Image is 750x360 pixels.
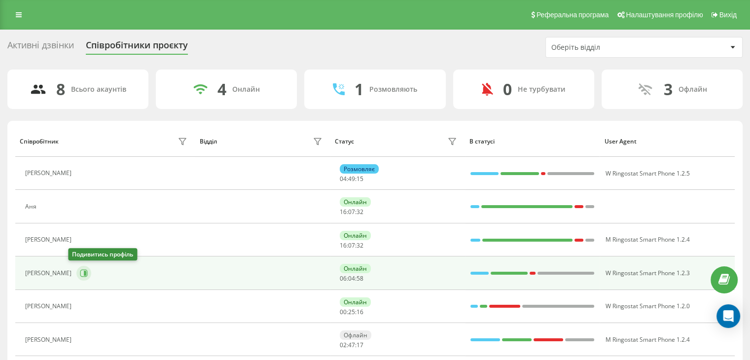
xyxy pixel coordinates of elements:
div: : : [340,176,363,182]
div: 1 [355,80,363,99]
span: Налаштування профілю [626,11,703,19]
span: 32 [357,241,363,250]
span: M Ringostat Smart Phone 1.2.4 [605,235,689,244]
div: Онлайн [340,264,371,273]
div: 4 [217,80,226,99]
span: 07 [348,241,355,250]
div: Розмовляють [369,85,417,94]
div: Офлайн [340,330,371,340]
div: [PERSON_NAME] [25,236,74,243]
div: Аня [25,203,39,210]
span: Вихід [719,11,737,19]
span: 04 [348,274,355,283]
div: [PERSON_NAME] [25,336,74,343]
span: 16 [340,241,347,250]
div: 8 [56,80,65,99]
span: 49 [348,175,355,183]
div: В статусі [469,138,595,145]
div: Статус [335,138,354,145]
span: Реферальна програма [536,11,609,19]
div: Офлайн [678,85,707,94]
div: : : [340,309,363,316]
div: Подивитись профіль [68,248,137,260]
span: 47 [348,341,355,349]
span: 16 [340,208,347,216]
span: 17 [357,341,363,349]
span: 32 [357,208,363,216]
span: 07 [348,208,355,216]
div: Open Intercom Messenger [716,304,740,328]
span: 58 [357,274,363,283]
div: Активні дзвінки [7,40,74,55]
div: Не турбувати [518,85,566,94]
span: 16 [357,308,363,316]
div: Розмовляє [340,164,379,174]
div: Співробітники проєкту [86,40,188,55]
div: [PERSON_NAME] [25,170,74,177]
div: Оберіть відділ [551,43,669,52]
div: User Agent [605,138,730,145]
span: 00 [340,308,347,316]
div: Відділ [200,138,217,145]
span: 06 [340,274,347,283]
span: W Ringostat Smart Phone 1.2.0 [605,302,689,310]
div: Онлайн [340,197,371,207]
div: 0 [503,80,512,99]
span: 25 [348,308,355,316]
div: [PERSON_NAME] [25,303,74,310]
div: Всього акаунтів [71,85,126,94]
span: 15 [357,175,363,183]
span: W Ringostat Smart Phone 1.2.5 [605,169,689,178]
span: M Ringostat Smart Phone 1.2.4 [605,335,689,344]
div: Співробітник [20,138,59,145]
span: 04 [340,175,347,183]
div: 3 [663,80,672,99]
div: : : [340,242,363,249]
div: [PERSON_NAME] [25,270,74,277]
div: : : [340,275,363,282]
div: : : [340,209,363,216]
div: Онлайн [340,231,371,240]
div: Онлайн [232,85,260,94]
div: Онлайн [340,297,371,307]
div: : : [340,342,363,349]
span: W Ringostat Smart Phone 1.2.3 [605,269,689,277]
span: 02 [340,341,347,349]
